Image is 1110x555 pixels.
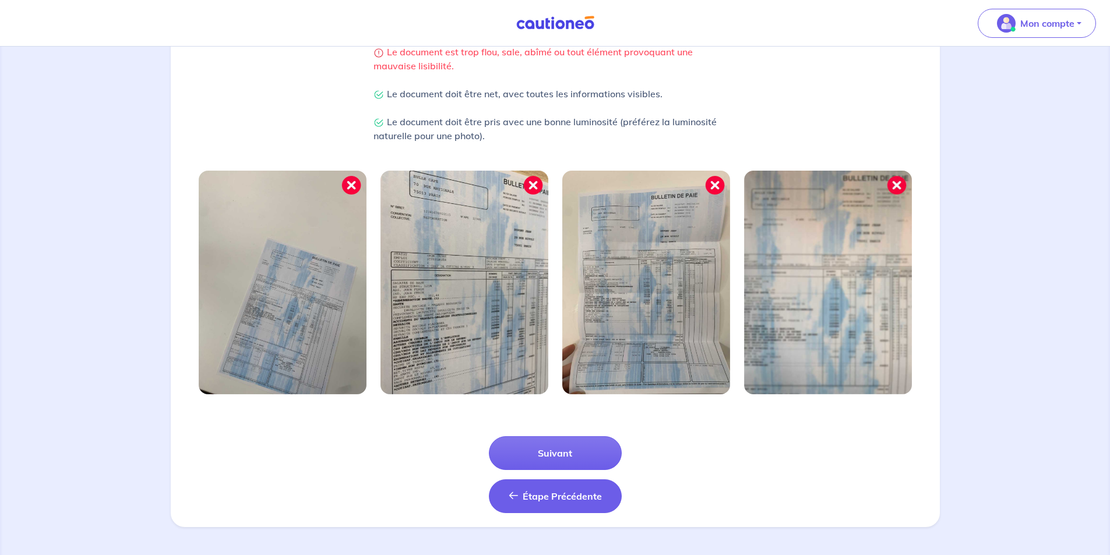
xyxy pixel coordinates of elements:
[373,90,384,100] img: Check
[489,479,622,513] button: Étape Précédente
[373,87,737,143] p: Le document doit être net, avec toutes les informations visibles. Le document doit être pris avec...
[373,48,384,58] img: Warning
[523,490,602,502] span: Étape Précédente
[199,171,367,394] img: Image mal cadrée 1
[380,171,548,394] img: Image mal cadrée 2
[489,436,622,470] button: Suivant
[744,171,912,394] img: Image mal cadrée 4
[512,16,599,30] img: Cautioneo
[997,14,1016,33] img: illu_account_valid_menu.svg
[562,171,730,394] img: Image mal cadrée 3
[373,118,384,128] img: Check
[373,45,737,73] p: Le document est trop flou, sale, abîmé ou tout élément provoquant une mauvaise lisibilité.
[978,9,1096,38] button: illu_account_valid_menu.svgMon compte
[1020,16,1074,30] p: Mon compte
